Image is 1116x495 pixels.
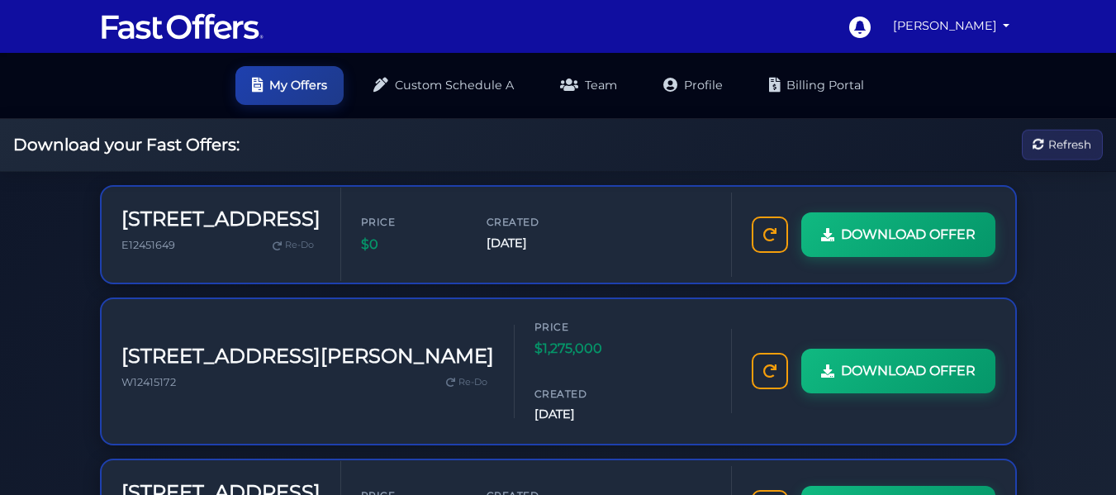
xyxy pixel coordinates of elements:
[121,345,494,369] h3: [STREET_ADDRESS][PERSON_NAME]
[458,375,487,390] span: Re-Do
[439,372,494,393] a: Re-Do
[266,235,321,256] a: Re-Do
[121,207,321,231] h3: [STREET_ADDRESS]
[357,66,530,105] a: Custom Schedule A
[361,214,460,230] span: Price
[1048,136,1091,154] span: Refresh
[801,212,995,257] a: DOWNLOAD OFFER
[753,66,881,105] a: Billing Portal
[841,224,976,245] span: DOWNLOAD OFFER
[801,349,995,393] a: DOWNLOAD OFFER
[285,238,314,253] span: Re-Do
[13,135,240,155] h2: Download your Fast Offers:
[647,66,739,105] a: Profile
[534,338,634,359] span: $1,275,000
[544,66,634,105] a: Team
[534,405,634,424] span: [DATE]
[121,376,176,388] span: W12415172
[886,10,1017,42] a: [PERSON_NAME]
[487,214,586,230] span: Created
[361,234,460,255] span: $0
[534,386,634,402] span: Created
[1022,130,1103,160] button: Refresh
[534,319,634,335] span: Price
[121,239,175,251] span: E12451649
[235,66,344,105] a: My Offers
[487,234,586,253] span: [DATE]
[841,360,976,382] span: DOWNLOAD OFFER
